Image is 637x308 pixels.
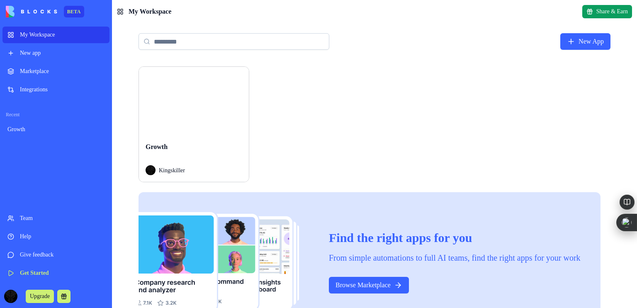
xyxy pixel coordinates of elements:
a: Growth [2,121,109,138]
div: New app [20,49,105,57]
a: Upgrade [26,292,54,299]
a: Team [2,210,109,227]
div: Team [20,214,105,222]
div: Growth [7,125,105,134]
div: Marketplace [20,67,105,76]
a: BETA [6,6,84,17]
div: Find the right apps for you [329,230,581,245]
div: Get Started [20,269,105,277]
div: Help [20,232,105,241]
img: ACg8ocJetzQJJ8PQ65MPjfANBuykhHazs_4VuDgQ95jgNxn1HfdF6o3L=s96-c [4,290,17,303]
span: Growth [146,143,168,150]
button: Share & Earn [582,5,632,18]
a: Integrations [2,81,109,98]
span: Recent [2,111,109,118]
div: Give feedback [20,251,105,259]
a: My Workspace [2,27,109,43]
img: Avatar [146,165,156,175]
span: My Workspace [129,7,171,17]
img: logo [6,6,57,17]
div: My Workspace [20,31,105,39]
span: Kingskiller [159,166,185,175]
span: Share & Earn [596,7,628,16]
div: From simple automations to full AI teams, find the right apps for your work [329,252,581,264]
div: Integrations [20,86,105,94]
a: Help [2,228,109,245]
a: New app [2,45,109,61]
a: Marketplace [2,63,109,80]
a: Browse Marketplace [329,277,409,293]
a: Get Started [2,265,109,281]
button: Upgrade [26,290,54,303]
a: Give feedback [2,247,109,263]
a: New App [560,33,610,50]
div: BETA [64,6,84,17]
a: GrowthAvatarKingskiller [139,66,249,182]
